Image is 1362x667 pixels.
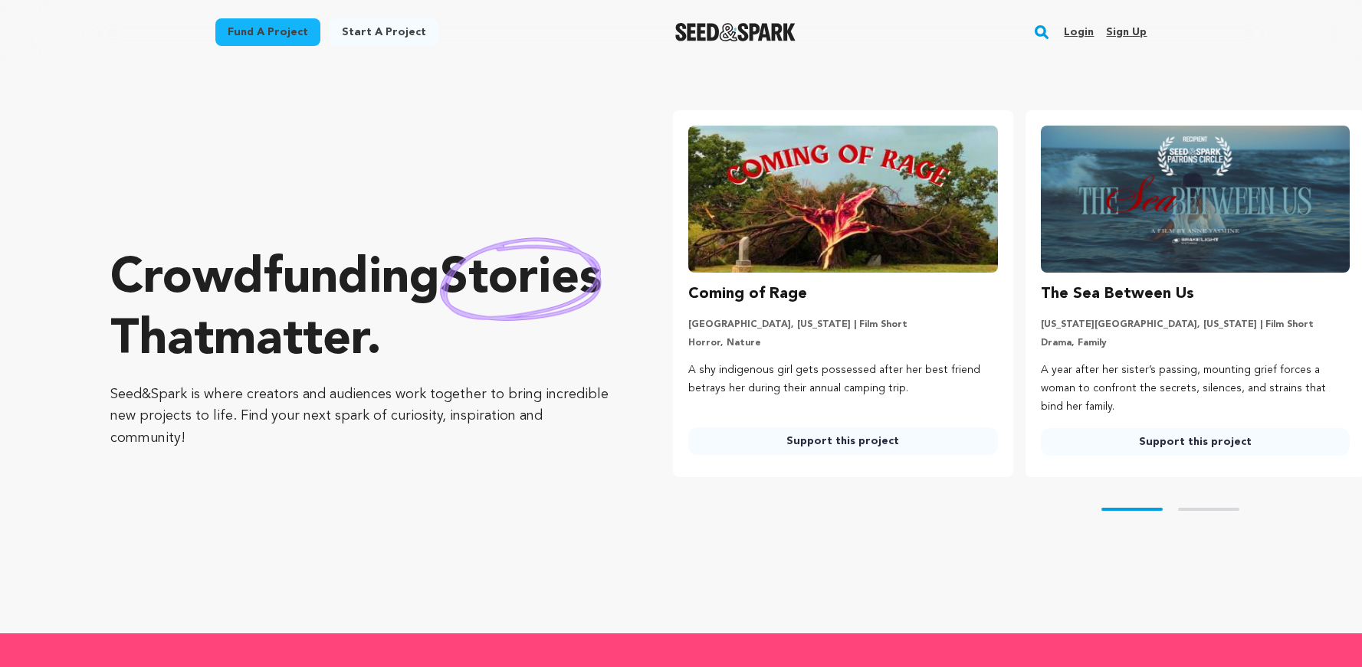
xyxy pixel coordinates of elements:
span: matter [214,316,366,365]
p: Seed&Spark is where creators and audiences work together to bring incredible new projects to life... [110,384,612,450]
h3: The Sea Between Us [1041,282,1194,306]
p: A shy indigenous girl gets possessed after her best friend betrays her during their annual campin... [688,361,997,398]
a: Start a project [330,18,438,46]
a: Fund a project [215,18,320,46]
h3: Coming of Rage [688,282,807,306]
a: Sign up [1106,20,1147,44]
p: Crowdfunding that . [110,249,612,371]
a: Login [1064,20,1094,44]
p: Drama, Family [1041,337,1350,349]
img: The Sea Between Us image [1041,126,1350,273]
p: [GEOGRAPHIC_DATA], [US_STATE] | Film Short [688,319,997,331]
a: Seed&Spark Homepage [675,23,796,41]
a: Support this project [1041,428,1350,456]
p: A year after her sister’s passing, mounting grief forces a woman to confront the secrets, silence... [1041,361,1350,416]
img: Coming of Rage image [688,126,997,273]
p: [US_STATE][GEOGRAPHIC_DATA], [US_STATE] | Film Short [1041,319,1350,331]
a: Support this project [688,427,997,455]
p: Horror, Nature [688,337,997,349]
img: hand sketched image [440,237,602,321]
img: Seed&Spark Logo Dark Mode [675,23,796,41]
